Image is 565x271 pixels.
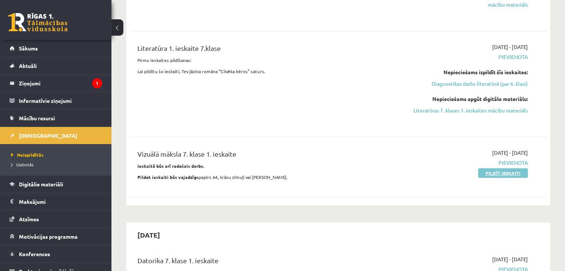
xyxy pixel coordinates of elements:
legend: Informatīvie ziņojumi [19,92,102,109]
div: Nepieciešams apgūt digitālo materiālu: [405,95,528,103]
a: Motivācijas programma [10,228,102,245]
span: [DEMOGRAPHIC_DATA] [19,132,77,139]
a: [DEMOGRAPHIC_DATA] [10,127,102,144]
div: Datorika 7. klase 1. ieskaite [137,255,394,269]
a: Neizpildītās [11,151,104,158]
a: Literatūras 7. klases 1. ieskaites mācību materiāls [405,107,528,114]
span: Pievienota [405,159,528,167]
span: Sākums [19,45,38,52]
div: Literatūra 1. ieskaite 7.klase [137,43,394,57]
p: papīrs A4, krāsu zīmuļi vai [PERSON_NAME]. [137,174,394,180]
a: Informatīvie ziņojumi [10,92,102,109]
strong: Pildot ieskaiti būs vajadzīgs [137,174,199,180]
a: Mācību resursi [10,110,102,127]
a: Sākums [10,40,102,57]
a: Pildīt ieskaiti [478,168,528,178]
a: Rīgas 1. Tālmācības vidusskola [8,13,68,32]
a: Aktuāli [10,57,102,74]
span: Neizpildītās [11,152,43,158]
p: Pirms ieskaites pildīšanas: [137,57,394,63]
span: Mācību resursi [19,115,55,121]
span: Konferences [19,251,50,257]
span: [DATE] - [DATE] [492,149,528,157]
a: Maksājumi [10,193,102,210]
a: Diagnostikas darbs literatūrā (par 6. klasi) [405,80,528,88]
a: Ziņojumi1 [10,75,102,92]
span: Izlabotās [11,161,33,167]
span: Atzīmes [19,216,39,222]
div: Vizuālā māksla 7. klase 1. ieskaite [137,149,394,163]
h2: [DATE] [130,226,168,244]
a: Digitālie materiāli [10,176,102,193]
div: Nepieciešams izpildīt šīs ieskaites: [405,68,528,76]
span: Motivācijas programma [19,233,78,240]
a: Izlabotās [11,161,104,168]
a: Atzīmes [10,210,102,228]
p: Lai pildītu šo ieskaiti, Tev jāzina romāna “Cilvēka bērns” saturs. [137,68,394,75]
legend: Maksājumi [19,193,102,210]
span: [DATE] - [DATE] [492,43,528,51]
span: Digitālie materiāli [19,181,63,187]
legend: Ziņojumi [19,75,102,92]
i: 1 [92,78,102,88]
span: Pievienota [405,53,528,61]
span: Aktuāli [19,62,37,69]
strong: Ieskaitē būs arī radošais darbs. [137,163,205,169]
span: [DATE] - [DATE] [492,255,528,263]
a: Konferences [10,245,102,262]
